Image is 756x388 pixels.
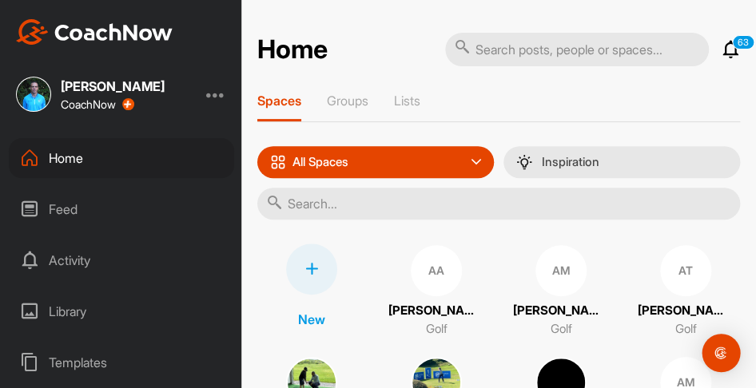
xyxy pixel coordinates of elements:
[638,302,734,320] p: [PERSON_NAME]
[675,320,697,339] p: Golf
[388,302,484,320] p: [PERSON_NAME]
[9,189,234,229] div: Feed
[445,33,709,66] input: Search posts, people or spaces...
[9,291,234,331] div: Library
[535,245,587,296] div: AM
[257,34,328,65] h2: Home
[631,243,740,339] a: AT[PERSON_NAME]Golf
[382,243,491,339] a: AA[PERSON_NAME]Golf
[542,156,599,168] p: Inspiration
[702,334,740,372] div: Open Intercom Messenger
[16,19,173,45] img: CoachNow
[270,154,286,170] img: icon
[257,188,740,220] input: Search...
[411,245,462,296] div: AA
[9,342,234,382] div: Templates
[298,310,325,329] p: New
[551,320,572,339] p: Golf
[292,156,348,168] p: All Spaces
[516,154,532,170] img: menuIcon
[9,138,234,178] div: Home
[327,93,368,109] p: Groups
[660,245,711,296] div: AT
[9,240,234,280] div: Activity
[61,98,134,111] div: CoachNow
[394,93,420,109] p: Lists
[426,320,448,339] p: Golf
[507,243,615,339] a: AM[PERSON_NAME]Golf
[732,35,754,49] p: 63
[16,77,51,112] img: square_e29b4c4ef8ba649c5d65bb3b7a2e6f15.jpg
[257,93,301,109] p: Spaces
[513,302,609,320] p: [PERSON_NAME]
[61,80,165,93] div: [PERSON_NAME]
